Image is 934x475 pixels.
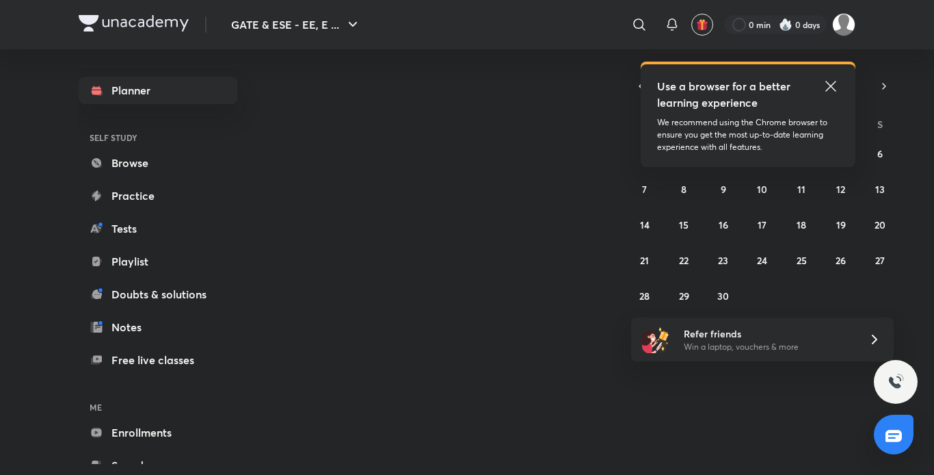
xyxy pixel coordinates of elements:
[79,149,237,177] a: Browse
[79,126,237,149] h6: SELF STUDY
[875,183,885,196] abbr: September 13, 2025
[79,313,237,341] a: Notes
[836,254,846,267] abbr: September 26, 2025
[717,290,729,303] abbr: September 30, 2025
[751,178,773,200] button: September 10, 2025
[797,218,806,231] abbr: September 18, 2025
[223,11,369,38] button: GATE & ESE - EE, E ...
[797,183,805,196] abbr: September 11, 2025
[779,18,792,31] img: streak
[696,18,708,31] img: avatar
[673,285,695,307] button: September 29, 2025
[757,254,767,267] abbr: September 24, 2025
[679,254,689,267] abbr: September 22, 2025
[673,249,695,271] button: September 22, 2025
[869,142,891,164] button: September 6, 2025
[712,214,734,235] button: September 16, 2025
[830,214,852,235] button: September 19, 2025
[757,183,767,196] abbr: September 10, 2025
[758,218,766,231] abbr: September 17, 2025
[79,419,237,446] a: Enrollments
[634,285,656,307] button: September 28, 2025
[684,341,852,353] p: Win a laptop, vouchers & more
[673,178,695,200] button: September 8, 2025
[877,118,883,131] abbr: Saturday
[79,396,237,419] h6: ME
[679,290,689,303] abbr: September 29, 2025
[79,346,237,374] a: Free live classes
[79,248,237,275] a: Playlist
[719,218,728,231] abbr: September 16, 2025
[721,183,726,196] abbr: September 9, 2025
[790,249,812,271] button: September 25, 2025
[79,215,237,242] a: Tests
[869,214,891,235] button: September 20, 2025
[634,178,656,200] button: September 7, 2025
[877,147,883,160] abbr: September 6, 2025
[712,285,734,307] button: September 30, 2025
[681,183,686,196] abbr: September 8, 2025
[790,214,812,235] button: September 18, 2025
[642,326,669,353] img: referral
[79,281,237,308] a: Doubts & solutions
[79,77,237,104] a: Planner
[79,15,189,35] a: Company Logo
[751,249,773,271] button: September 24, 2025
[875,254,885,267] abbr: September 27, 2025
[634,249,656,271] button: September 21, 2025
[875,218,885,231] abbr: September 20, 2025
[657,78,793,111] h5: Use a browser for a better learning experience
[869,249,891,271] button: September 27, 2025
[657,116,839,153] p: We recommend using the Chrome browser to ensure you get the most up-to-date learning experience w...
[869,178,891,200] button: September 13, 2025
[832,13,855,36] img: Juhi Yaduwanshi
[836,218,846,231] abbr: September 19, 2025
[640,218,650,231] abbr: September 14, 2025
[79,182,237,209] a: Practice
[888,374,904,390] img: ttu
[639,290,650,303] abbr: September 28, 2025
[718,254,728,267] abbr: September 23, 2025
[712,178,734,200] button: September 9, 2025
[830,178,852,200] button: September 12, 2025
[691,14,713,36] button: avatar
[836,183,845,196] abbr: September 12, 2025
[673,214,695,235] button: September 15, 2025
[640,254,649,267] abbr: September 21, 2025
[790,178,812,200] button: September 11, 2025
[751,214,773,235] button: September 17, 2025
[679,218,689,231] abbr: September 15, 2025
[712,249,734,271] button: September 23, 2025
[634,214,656,235] button: September 14, 2025
[684,326,852,341] h6: Refer friends
[79,15,189,31] img: Company Logo
[797,254,807,267] abbr: September 25, 2025
[642,183,647,196] abbr: September 7, 2025
[830,249,852,271] button: September 26, 2025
